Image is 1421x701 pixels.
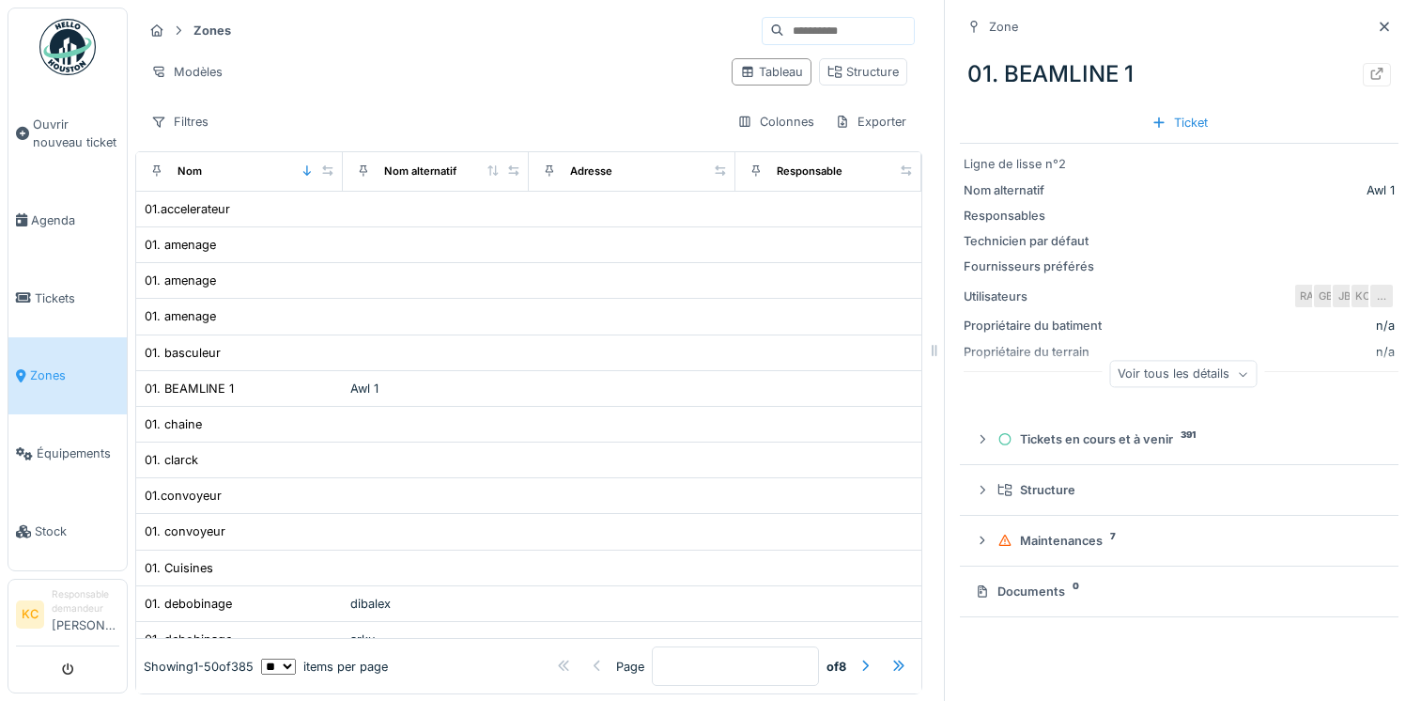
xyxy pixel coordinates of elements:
[964,207,1104,225] div: Responsables
[143,108,217,135] div: Filtres
[826,108,915,135] div: Exporter
[30,366,119,384] span: Zones
[350,631,521,648] div: arku
[964,288,1104,305] div: Utilisateurs
[960,50,1398,99] div: 01. BEAMLINE 1
[35,522,119,540] span: Stock
[964,181,1104,199] div: Nom alternatif
[145,522,225,540] div: 01. convoyeur
[8,86,127,181] a: Ouvrir nouveau ticket
[997,481,1376,499] div: Structure
[964,232,1104,250] div: Technicien par défaut
[16,600,44,629] li: KC
[826,657,846,675] strong: of 8
[1376,317,1395,335] div: n/a
[1112,181,1395,199] div: Awl 1
[1368,283,1395,309] div: …
[145,559,213,577] div: 01. Cuisines
[1350,283,1376,309] div: KC
[964,155,1395,173] div: Ligne de lisse n°2
[145,451,198,469] div: 01. clarck
[964,343,1104,361] div: Propriétaire du terrain
[145,200,230,218] div: 01.accelerateur
[384,164,456,179] div: Nom alternatif
[31,211,119,229] span: Agenda
[975,583,1376,600] div: Documents
[145,595,232,613] div: 01. debobinage
[145,380,234,397] div: 01. BEAMLINE 1
[964,317,1104,335] div: Propriétaire du batiment
[8,414,127,492] a: Équipements
[145,344,221,362] div: 01. basculeur
[1112,343,1395,361] div: n/a
[967,574,1391,609] summary: Documents0
[144,657,254,675] div: Showing 1 - 50 of 385
[261,657,388,675] div: items per page
[989,18,1018,36] div: Zone
[8,181,127,259] a: Agenda
[178,164,202,179] div: Nom
[52,587,119,616] div: Responsable demandeur
[35,289,119,307] span: Tickets
[967,422,1391,457] summary: Tickets en cours et à venir391
[145,307,216,325] div: 01. amenage
[964,257,1104,275] div: Fournisseurs préférés
[1109,361,1257,388] div: Voir tous les détails
[8,259,127,337] a: Tickets
[967,473,1391,507] summary: Structure
[33,116,119,151] span: Ouvrir nouveau ticket
[997,430,1376,448] div: Tickets en cours et à venir
[1331,283,1357,309] div: JB
[8,337,127,415] a: Zones
[616,657,644,675] div: Page
[145,236,216,254] div: 01. amenage
[777,164,842,179] div: Responsable
[1144,110,1215,135] div: Ticket
[145,415,202,433] div: 01. chaine
[39,19,96,75] img: Badge_color-CXgf-gQk.svg
[729,108,823,135] div: Colonnes
[570,164,612,179] div: Adresse
[997,532,1376,550] div: Maintenances
[1293,283,1320,309] div: RA
[967,523,1391,558] summary: Maintenances7
[350,595,521,613] div: dibalex
[186,22,239,39] strong: Zones
[827,63,899,81] div: Structure
[16,587,119,646] a: KC Responsable demandeur[PERSON_NAME]
[52,587,119,642] li: [PERSON_NAME]
[145,272,216,289] div: 01. amenage
[143,58,231,86] div: Modèles
[1312,283,1338,309] div: GB
[350,380,521,397] div: Awl 1
[145,631,232,648] div: 01. debobinage
[145,487,222,505] div: 01.convoyeur
[37,444,119,462] span: Équipements
[8,492,127,570] a: Stock
[740,63,803,81] div: Tableau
